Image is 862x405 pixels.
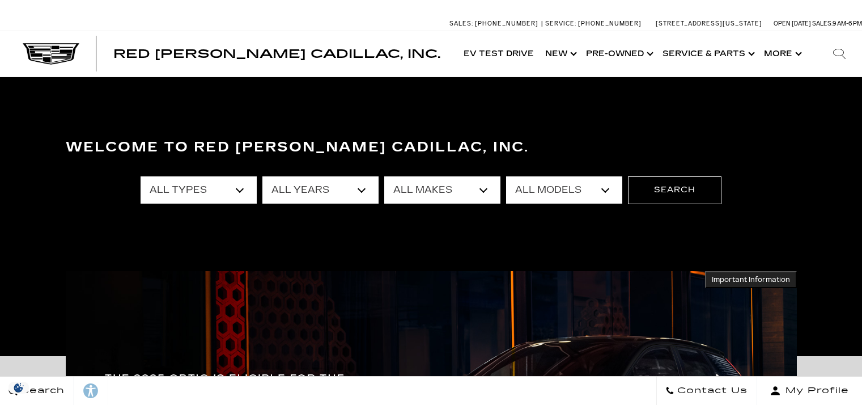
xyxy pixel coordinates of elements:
[18,383,65,399] span: Search
[113,47,440,61] span: Red [PERSON_NAME] Cadillac, Inc.
[674,383,748,399] span: Contact Us
[262,176,379,204] select: Filter by year
[506,176,622,204] select: Filter by model
[628,176,721,204] button: Search
[833,20,862,27] span: 9 AM-6 PM
[6,382,32,394] section: Click to Open Cookie Consent Modal
[656,377,757,405] a: Contact Us
[66,136,797,159] h3: Welcome to Red [PERSON_NAME] Cadillac, Inc.
[449,20,541,27] a: Sales: [PHONE_NUMBER]
[458,31,540,77] a: EV Test Drive
[712,275,790,284] span: Important Information
[705,271,797,288] button: Important Information
[757,377,862,405] button: Open user profile menu
[541,20,644,27] a: Service: [PHONE_NUMBER]
[656,20,762,27] a: [STREET_ADDRESS][US_STATE]
[781,383,849,399] span: My Profile
[23,43,79,65] img: Cadillac Dark Logo with Cadillac White Text
[812,20,833,27] span: Sales:
[545,20,576,27] span: Service:
[6,382,32,394] img: Opt-Out Icon
[540,31,580,77] a: New
[657,31,758,77] a: Service & Parts
[449,20,473,27] span: Sales:
[384,176,500,204] select: Filter by make
[141,176,257,204] select: Filter by type
[580,31,657,77] a: Pre-Owned
[113,48,440,60] a: Red [PERSON_NAME] Cadillac, Inc.
[475,20,538,27] span: [PHONE_NUMBER]
[578,20,642,27] span: [PHONE_NUMBER]
[774,20,811,27] span: Open [DATE]
[758,31,805,77] button: More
